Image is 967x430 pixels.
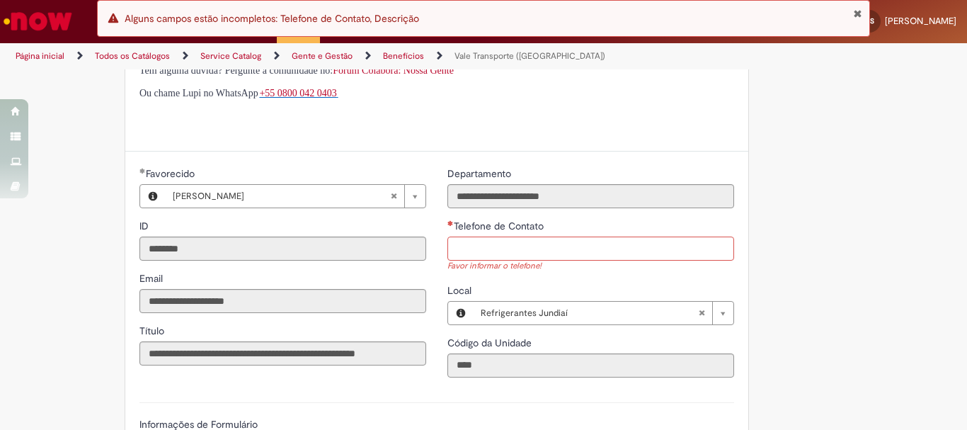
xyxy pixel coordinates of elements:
[139,271,166,285] label: Somente leitura - Email
[447,184,734,208] input: Departamento
[11,43,634,69] ul: Trilhas de página
[140,185,166,208] button: Favorecido, Visualizar este registro Gabriel Marquezepe Dos Santos
[200,50,261,62] a: Service Catalog
[691,302,712,324] abbr: Limpar campo Local
[139,88,258,98] span: Ou chame Lupi no WhatsApp
[481,302,698,324] span: Refrigerantes Jundiaí
[139,324,167,337] span: Somente leitura - Título
[447,166,514,181] label: Somente leitura - Departamento
[16,50,64,62] a: Página inicial
[259,88,336,98] span: +55 0800 042 0403
[1,7,74,35] img: ServiceNow
[474,302,733,324] a: Refrigerantes JundiaíLimpar campo Local
[447,237,734,261] input: Telefone de Contato
[383,50,424,62] a: Benefícios
[95,50,170,62] a: Todos os Catálogos
[447,336,534,350] label: Somente leitura - Código da Unidade
[383,185,404,208] abbr: Limpar campo Favorecido
[166,185,425,208] a: [PERSON_NAME]Limpar campo Favorecido
[447,336,534,349] span: Somente leitura - Código da Unidade
[447,353,734,378] input: Código da Unidade
[447,284,474,297] span: Local
[139,168,146,174] span: Obrigatório Preenchido
[853,8,862,19] button: Fechar Notificação
[139,324,167,338] label: Somente leitura - Título
[454,220,547,232] span: Telefone de Contato
[447,261,734,273] div: Favor informar o telefone!
[885,15,956,27] span: [PERSON_NAME]
[447,220,454,226] span: Necessários
[448,302,474,324] button: Local, Visualizar este registro Refrigerantes Jundiaí
[447,167,514,180] span: Somente leitura - Departamento
[454,50,605,62] a: Vale Transporte ([GEOGRAPHIC_DATA])
[333,65,454,76] a: Forum Colabora: Nossa Gente
[173,185,390,208] span: [PERSON_NAME]
[292,50,353,62] a: Gente e Gestão
[139,237,426,261] input: ID
[139,272,166,285] span: Somente leitura - Email
[139,219,151,233] label: Somente leitura - ID
[139,65,454,76] span: Tem alguma dúvida? Pergunte à comunidade no:
[139,341,426,366] input: Título
[259,86,338,98] a: +55 0800 042 0403
[125,12,419,25] span: Alguns campos estão incompletos: Telefone de Contato, Descrição
[139,289,426,313] input: Email
[146,167,198,180] span: Necessários - Favorecido
[139,220,151,232] span: Somente leitura - ID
